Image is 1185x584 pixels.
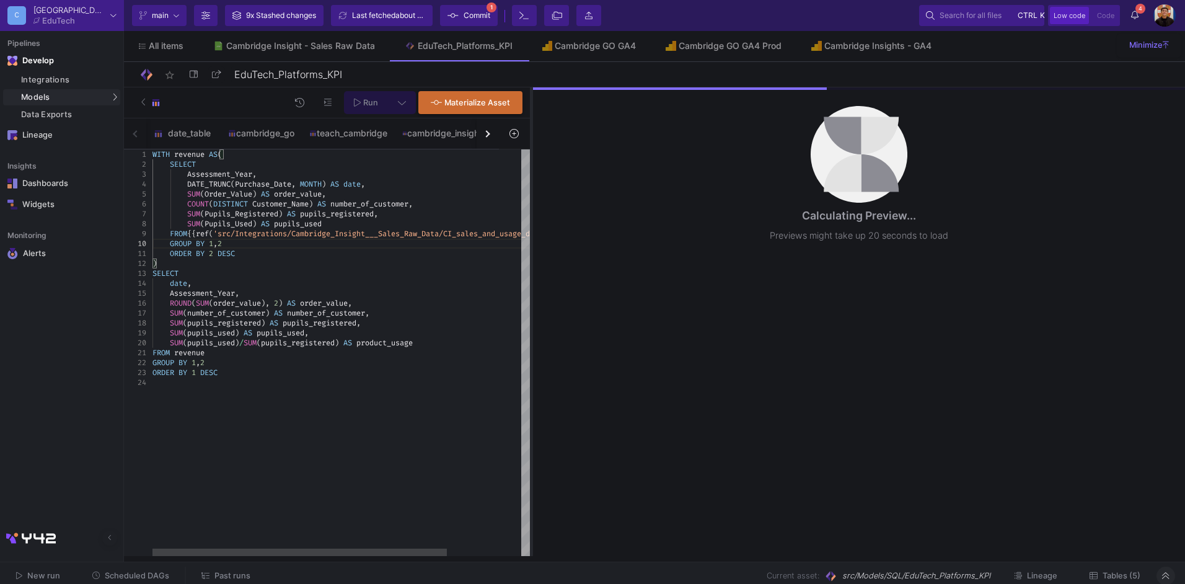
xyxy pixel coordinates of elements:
span: {{ [187,229,196,239]
span: 1 [209,239,213,249]
span: product_usage [356,338,413,348]
span: ) [235,338,239,348]
span: ORDER [152,368,174,378]
span: Materialize Asset [444,98,510,107]
div: Integrations [21,75,117,85]
span: , [291,179,296,189]
div: cambridge_go [228,128,294,138]
span: , [235,288,239,298]
img: SQL-Model type child icon [154,129,163,138]
span: Scheduled DAGs [105,571,169,580]
span: pupils_registered [187,318,261,328]
span: pupils_used [187,328,235,338]
span: , [361,179,365,189]
span: SUM [187,209,200,219]
img: Navigation icon [7,179,17,188]
span: Pupils_Used [205,219,252,229]
div: Calculating Preview... [802,208,916,224]
span: AS [287,209,296,219]
img: SQL-Model type child icon [151,98,161,107]
span: ) [265,308,270,318]
div: 17 [124,308,146,318]
button: Materialize Asset [418,91,522,114]
a: Integrations [3,72,120,88]
span: number_of_customer [330,199,408,209]
span: , [374,209,378,219]
span: MONTH [300,179,322,189]
span: pupils_registered [261,338,335,348]
span: DESC [200,368,218,378]
span: Models [21,92,50,102]
span: ORDER [170,249,192,259]
span: / [239,338,244,348]
span: GROUP [170,239,192,249]
span: , [252,169,257,179]
span: ( [209,229,213,239]
span: 2 [274,298,278,308]
span: AS [287,298,296,308]
span: ref [196,229,209,239]
span: SELECT [170,159,196,169]
span: pupils_used [187,338,235,348]
span: BY [178,358,187,368]
span: SUM [170,318,183,328]
span: BY [196,239,205,249]
div: 9 [124,229,146,239]
span: SUM [196,298,209,308]
div: 23 [124,368,146,378]
button: Last fetchedabout 2 hours ago [331,5,433,26]
span: , [348,298,352,308]
span: pupils_used [274,219,322,229]
span: k [1040,8,1045,23]
span: GROUP [152,358,174,368]
span: date [170,278,187,288]
div: 3 [124,169,146,179]
span: SUM [244,338,257,348]
div: Previews might take up 20 seconds to load [770,229,948,242]
a: Navigation iconAlerts [3,243,120,264]
div: 15 [124,288,146,298]
img: SQL-Model type child icon [309,130,316,136]
span: 1 [192,368,196,378]
div: Last fetched [352,6,426,25]
div: 5 [124,189,146,199]
span: 2 [200,358,205,368]
span: ( [183,308,187,318]
div: 13 [124,268,146,278]
span: SUM [170,338,183,348]
div: 19 [124,328,146,338]
span: date [343,179,361,189]
span: ( [183,338,187,348]
img: Navigation icon [7,56,17,66]
div: 22 [124,358,146,368]
button: SQL-Model type child icon [131,91,175,114]
div: EduTech_Platforms_KPI [418,41,513,51]
div: Widgets [22,200,103,210]
span: pupils_used [257,328,304,338]
span: ( [192,298,196,308]
span: ) [278,209,283,219]
span: AS [270,318,278,328]
span: , [187,278,192,288]
div: C [7,6,26,25]
span: ) [152,259,157,268]
span: , [196,358,200,368]
span: number_of_customer [187,308,265,318]
div: 20 [124,338,146,348]
span: revenue [174,348,205,358]
div: 12 [124,259,146,268]
span: BY [196,249,205,259]
span: ) [309,199,313,209]
a: Navigation iconLineage [3,125,120,145]
span: number_of_customer [287,308,365,318]
span: Current asset: [767,570,819,582]
button: main [132,5,187,26]
div: 8 [124,219,146,229]
span: ) [335,338,339,348]
span: Lineage [1027,571,1057,580]
span: FROM [170,229,187,239]
span: 2 [209,249,213,259]
span: 1 [192,358,196,368]
span: about 2 hours ago [395,11,457,20]
span: ( [209,199,213,209]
